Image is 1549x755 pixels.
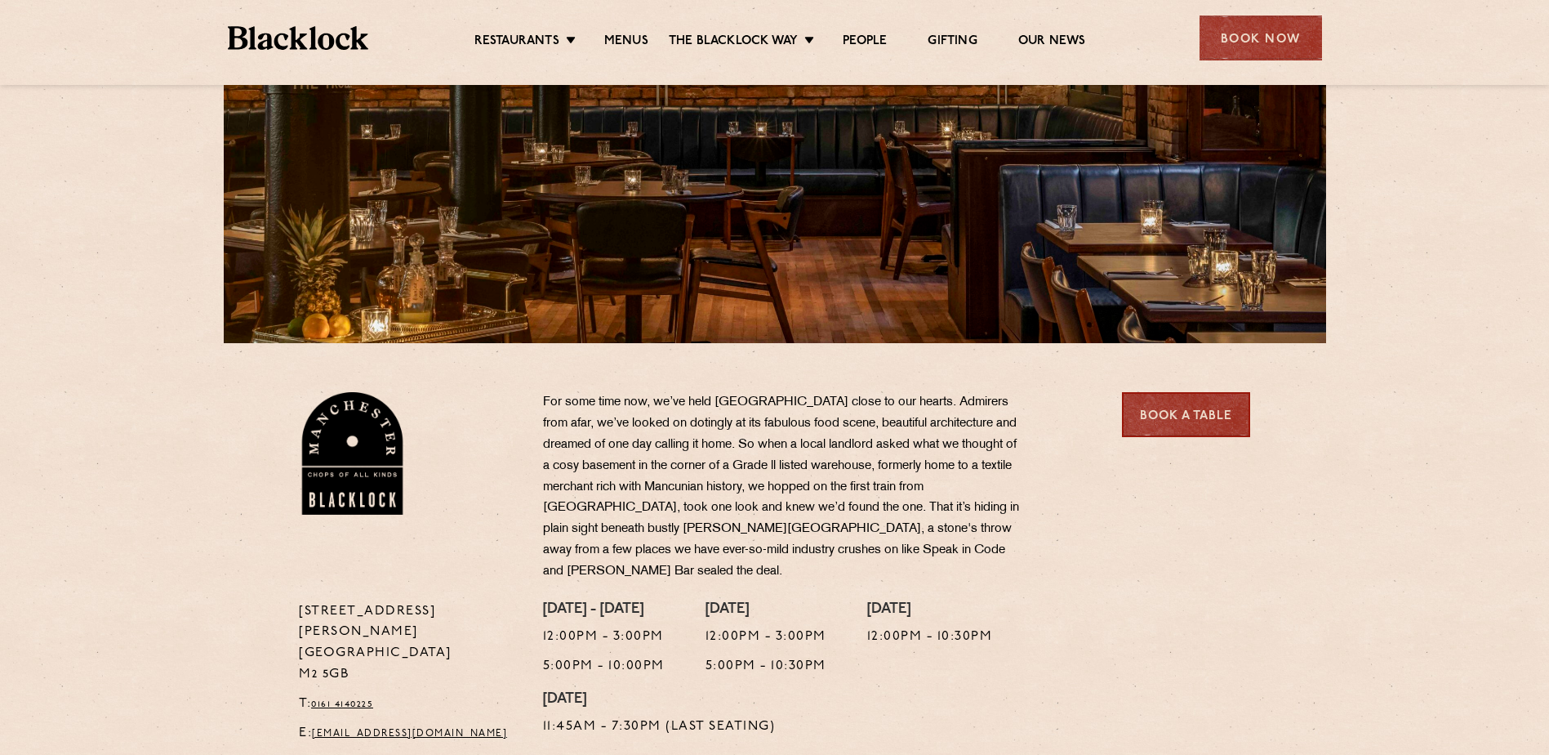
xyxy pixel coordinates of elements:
div: Book Now [1200,16,1322,60]
p: For some time now, we’ve held [GEOGRAPHIC_DATA] close to our hearts. Admirers from afar, we’ve lo... [543,392,1025,583]
p: 5:00pm - 10:00pm [543,656,665,677]
p: 12:00pm - 3:00pm [706,627,826,648]
h4: [DATE] - [DATE] [543,601,665,619]
a: [EMAIL_ADDRESS][DOMAIN_NAME] [312,729,507,739]
img: BL_Textured_Logo-footer-cropped.svg [228,26,369,50]
img: BL_Manchester_Logo-bleed.png [299,392,406,515]
p: E: [299,723,519,744]
p: 12:00pm - 10:30pm [867,627,993,648]
a: Menus [604,34,648,51]
p: [STREET_ADDRESS][PERSON_NAME] [GEOGRAPHIC_DATA] M2 5GB [299,601,519,686]
h4: [DATE] [543,691,776,709]
a: Book a Table [1122,392,1250,437]
p: T: [299,694,519,715]
a: Our News [1018,34,1086,51]
a: People [843,34,887,51]
h4: [DATE] [706,601,826,619]
p: 5:00pm - 10:30pm [706,656,826,677]
h4: [DATE] [867,601,993,619]
p: 12:00pm - 3:00pm [543,627,665,648]
a: Gifting [928,34,977,51]
a: The Blacklock Way [669,34,798,51]
a: 0161 4140225 [311,699,373,709]
p: 11:45am - 7:30pm (Last Seating) [543,717,776,738]
a: Restaurants [474,34,559,51]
